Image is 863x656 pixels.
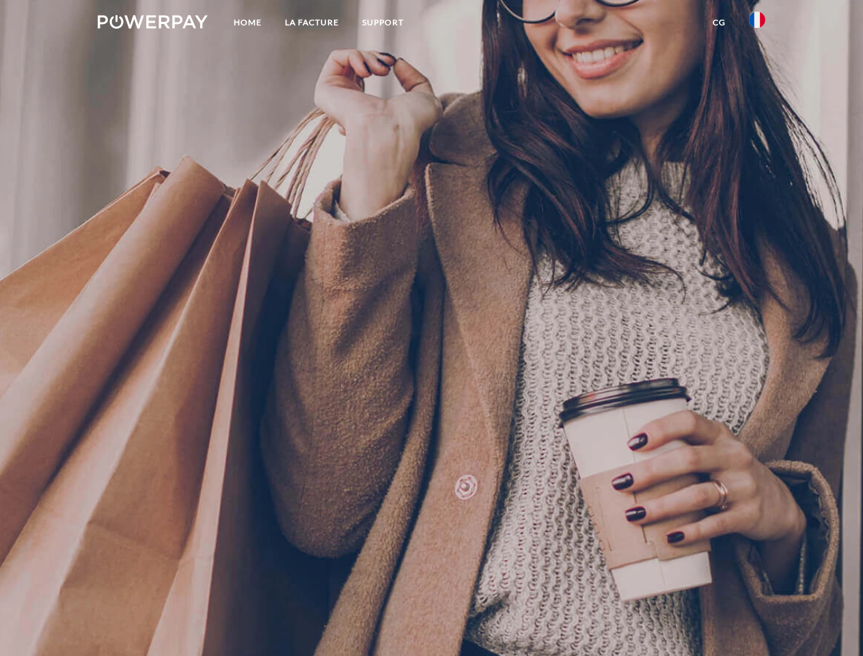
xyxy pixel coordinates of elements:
[749,12,765,28] img: fr
[98,15,208,29] img: logo-powerpay-white.svg
[351,10,415,35] a: Support
[273,10,351,35] a: LA FACTURE
[222,10,273,35] a: Home
[701,10,737,35] a: CG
